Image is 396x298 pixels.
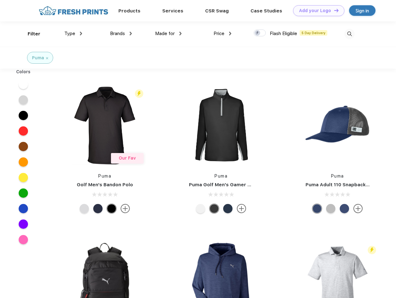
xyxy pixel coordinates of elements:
span: Made for [155,31,175,36]
img: dropdown.png [80,32,82,35]
div: Filter [28,30,40,38]
img: dropdown.png [179,32,182,35]
div: Puma Black [210,204,219,213]
a: CSR Swag [205,8,229,14]
a: Sign in [349,5,375,16]
img: fo%20logo%202.webp [37,5,110,16]
div: Bright White [196,204,205,213]
div: Quarry with Brt Whit [326,204,335,213]
span: Type [64,31,75,36]
img: DT [334,9,338,12]
img: func=resize&h=266 [63,84,146,167]
span: Our Fav [119,156,136,160]
span: Flash Eligible [270,31,297,36]
div: Peacoat with Qut Shd [312,204,322,213]
img: desktop_search.svg [344,29,355,39]
img: dropdown.png [229,32,231,35]
a: Golf Men's Bandon Polo [77,182,133,187]
img: func=resize&h=266 [180,84,262,167]
img: flash_active_toggle.svg [368,246,376,254]
div: Navy Blazer [93,204,103,213]
img: filter_cancel.svg [46,57,48,59]
div: Sign in [356,7,369,14]
img: flash_active_toggle.svg [135,89,143,98]
div: Puma Black [107,204,116,213]
a: Services [162,8,183,14]
span: Price [214,31,224,36]
div: Colors [12,69,35,75]
img: more.svg [121,204,130,213]
div: Add your Logo [299,8,331,13]
div: High Rise [80,204,89,213]
a: Puma [331,174,344,178]
a: Puma [214,174,228,178]
img: more.svg [237,204,246,213]
img: func=resize&h=266 [296,84,379,167]
div: Puma [32,55,44,61]
span: 5 Day Delivery [300,30,327,36]
img: dropdown.png [130,32,132,35]
a: Puma [98,174,111,178]
img: more.svg [353,204,363,213]
span: Brands [110,31,125,36]
div: Navy Blazer [223,204,233,213]
a: Puma Golf Men's Gamer Golf Quarter-Zip [189,182,287,187]
a: Products [118,8,140,14]
div: Peacoat Qut Shd [340,204,349,213]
